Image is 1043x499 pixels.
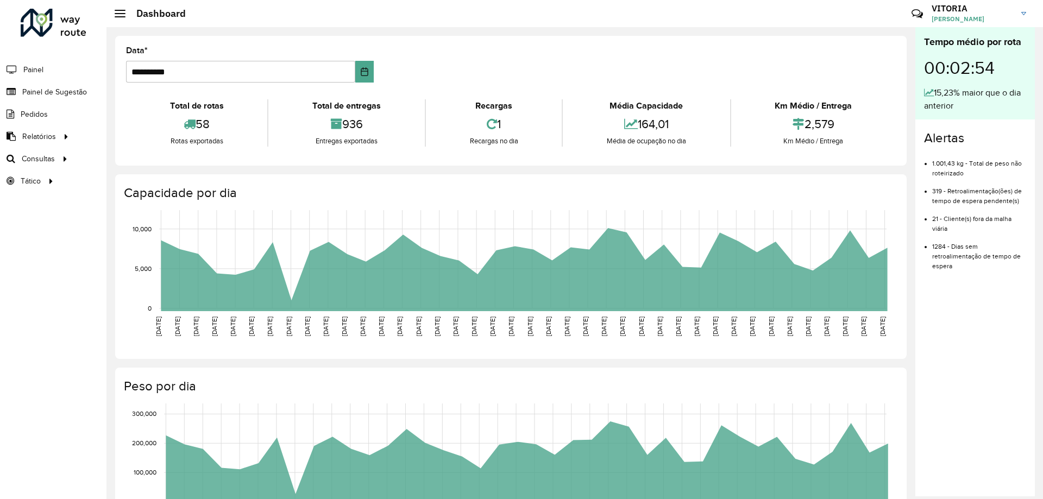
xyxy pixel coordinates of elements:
[860,317,867,336] text: [DATE]
[932,14,1013,24] span: [PERSON_NAME]
[134,469,156,476] text: 100,000
[470,317,477,336] text: [DATE]
[879,317,886,336] text: [DATE]
[712,317,719,336] text: [DATE]
[906,2,929,26] a: Contato Rápido
[378,317,385,336] text: [DATE]
[21,109,48,120] span: Pedidos
[749,317,756,336] text: [DATE]
[924,130,1026,146] h4: Alertas
[124,378,896,394] h4: Peso por dia
[489,317,496,336] text: [DATE]
[526,317,533,336] text: [DATE]
[619,317,626,336] text: [DATE]
[21,175,41,187] span: Tático
[155,317,162,336] text: [DATE]
[22,86,87,98] span: Painel de Sugestão
[932,178,1026,206] li: 319 - Retroalimentação(ões) de tempo de espera pendente(s)
[429,112,559,136] div: 1
[285,317,292,336] text: [DATE]
[271,112,422,136] div: 936
[545,317,552,336] text: [DATE]
[174,317,181,336] text: [DATE]
[248,317,255,336] text: [DATE]
[563,317,570,336] text: [DATE]
[211,317,218,336] text: [DATE]
[768,317,775,336] text: [DATE]
[932,206,1026,233] li: 21 - Cliente(s) fora da malha viária
[22,153,55,165] span: Consultas
[396,317,403,336] text: [DATE]
[415,317,422,336] text: [DATE]
[734,99,893,112] div: Km Médio / Entrega
[507,317,514,336] text: [DATE]
[129,136,265,147] div: Rotas exportadas
[124,185,896,201] h4: Capacidade por dia
[932,3,1013,14] h3: VITORIA
[433,317,441,336] text: [DATE]
[566,112,727,136] div: 164,01
[841,317,849,336] text: [DATE]
[638,317,645,336] text: [DATE]
[730,317,737,336] text: [DATE]
[693,317,700,336] text: [DATE]
[582,317,589,336] text: [DATE]
[924,35,1026,49] div: Tempo médio por rota
[341,317,348,336] text: [DATE]
[133,225,152,232] text: 10,000
[566,99,727,112] div: Média Capacidade
[22,131,56,142] span: Relatórios
[355,61,374,83] button: Choose Date
[805,317,812,336] text: [DATE]
[266,317,273,336] text: [DATE]
[924,49,1026,86] div: 00:02:54
[823,317,830,336] text: [DATE]
[129,99,265,112] div: Total de rotas
[429,136,559,147] div: Recargas no dia
[148,305,152,312] text: 0
[924,86,1026,112] div: 15,23% maior que o dia anterior
[229,317,236,336] text: [DATE]
[304,317,311,336] text: [DATE]
[932,233,1026,271] li: 1284 - Dias sem retroalimentação de tempo de espera
[359,317,366,336] text: [DATE]
[932,150,1026,178] li: 1.001,43 kg - Total de peso não roteirizado
[271,99,422,112] div: Total de entregas
[452,317,459,336] text: [DATE]
[656,317,663,336] text: [DATE]
[132,439,156,446] text: 200,000
[135,265,152,272] text: 5,000
[600,317,607,336] text: [DATE]
[734,112,893,136] div: 2,579
[566,136,727,147] div: Média de ocupação no dia
[192,317,199,336] text: [DATE]
[675,317,682,336] text: [DATE]
[125,8,186,20] h2: Dashboard
[129,112,265,136] div: 58
[322,317,329,336] text: [DATE]
[23,64,43,75] span: Painel
[786,317,793,336] text: [DATE]
[429,99,559,112] div: Recargas
[126,44,148,57] label: Data
[132,410,156,418] text: 300,000
[271,136,422,147] div: Entregas exportadas
[734,136,893,147] div: Km Médio / Entrega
